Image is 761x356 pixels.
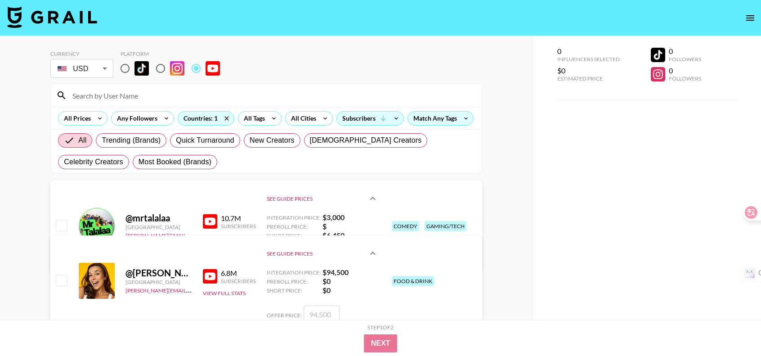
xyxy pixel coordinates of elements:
[203,214,217,229] img: YouTube
[52,61,112,77] div: USD
[206,61,220,76] img: YouTube
[7,6,97,28] img: Grail Talent
[139,157,211,167] span: Most Booked (Brands)
[221,214,256,223] div: 10.7M
[112,112,159,125] div: Any Followers
[67,88,476,103] input: Search by User Name
[322,268,378,277] strong: $ 94,500
[310,135,422,146] span: [DEMOGRAPHIC_DATA] Creators
[64,157,123,167] span: Celebrity Creators
[125,267,192,279] div: @ [PERSON_NAME]
[322,231,378,240] strong: $ 6,450
[322,277,378,286] strong: $ 0
[267,232,321,239] span: Short Price:
[337,112,403,125] div: Subscribers
[367,324,394,331] div: Step 1 of 2
[58,112,93,125] div: All Prices
[125,230,259,239] a: [PERSON_NAME][EMAIL_ADDRESS][DOMAIN_NAME]
[125,224,192,230] div: [GEOGRAPHIC_DATA]
[557,56,620,63] div: Influencers Selected
[125,212,192,224] div: @ mrtalalaa
[392,221,419,231] div: comedy
[50,50,113,57] div: Currency
[267,312,302,319] span: Offer Price:
[176,135,234,146] span: Quick Turnaround
[716,311,750,345] iframe: Drift Widget Chat Controller
[364,334,398,352] button: Next
[267,278,321,285] span: Preroll Price:
[267,268,378,295] div: See Guide Prices
[102,135,161,146] span: Trending (Brands)
[134,61,149,76] img: TikTok
[557,66,620,75] div: $0
[78,135,86,146] span: All
[322,213,378,222] strong: $ 3,000
[267,195,367,202] div: See Guide Prices
[170,61,184,76] img: Instagram
[238,112,267,125] div: All Tags
[267,287,321,294] span: Short Price:
[203,235,246,242] button: View Full Stats
[669,47,701,56] div: 0
[250,135,295,146] span: New Creators
[203,269,217,284] img: YouTube
[203,290,246,297] button: View Full Stats
[178,112,234,125] div: Countries: 1
[425,221,466,231] div: gaming/tech
[267,184,378,213] div: See Guide Prices
[557,47,620,56] div: 0
[669,75,701,82] div: Followers
[304,306,340,323] input: 94,500
[221,223,256,230] div: Subscribers
[669,56,701,63] div: Followers
[741,9,759,27] button: open drawer
[267,214,321,221] span: Integration Price:
[221,278,256,284] div: Subscribers
[392,276,434,286] div: food & drink
[125,279,192,285] div: [GEOGRAPHIC_DATA]
[408,112,473,125] div: Match Any Tags
[267,250,367,257] div: See Guide Prices
[557,75,620,82] div: Estimated Price
[125,285,259,294] a: [PERSON_NAME][EMAIL_ADDRESS][DOMAIN_NAME]
[267,269,321,276] span: Integration Price:
[221,269,256,278] div: 6.8M
[267,223,321,230] span: Preroll Price:
[121,50,227,57] div: Platform
[286,112,318,125] div: All Cities
[322,222,378,231] strong: $
[669,66,701,75] div: 0
[267,213,378,240] div: See Guide Prices
[322,286,378,295] strong: $ 0
[267,239,378,268] div: See Guide Prices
